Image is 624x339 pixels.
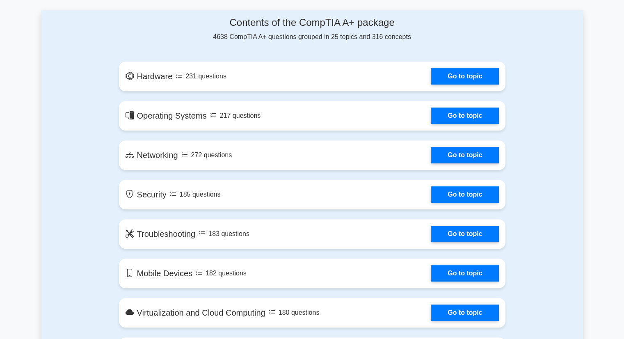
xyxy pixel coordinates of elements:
div: 4638 CompTIA A+ questions grouped in 25 topics and 316 concepts [119,17,505,42]
a: Go to topic [431,68,498,85]
a: Go to topic [431,147,498,163]
a: Go to topic [431,305,498,321]
h4: Contents of the CompTIA A+ package [119,17,505,29]
a: Go to topic [431,108,498,124]
a: Go to topic [431,186,498,203]
a: Go to topic [431,265,498,282]
a: Go to topic [431,226,498,242]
